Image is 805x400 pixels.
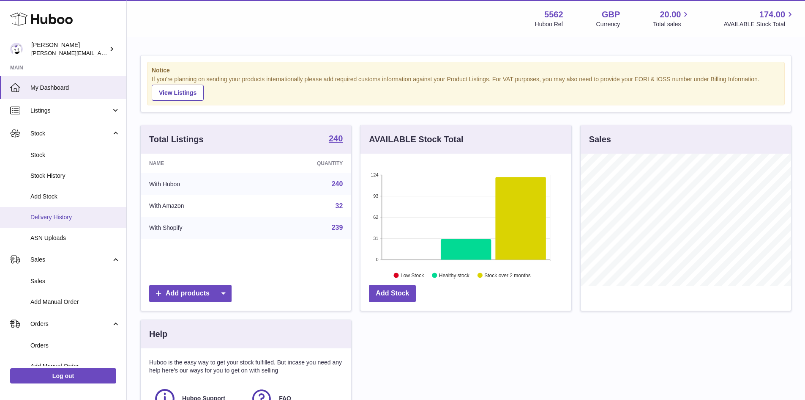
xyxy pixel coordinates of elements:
strong: Notice [152,66,780,74]
a: 32 [336,202,343,210]
a: 239 [332,224,343,231]
h3: Total Listings [149,134,204,145]
text: 31 [374,236,379,241]
span: Stock [30,130,111,138]
span: 20.00 [660,9,681,20]
span: 174.00 [759,9,785,20]
span: Add Manual Order [30,298,120,306]
h3: Help [149,328,167,340]
span: My Dashboard [30,84,120,92]
span: Add Manual Order [30,362,120,370]
strong: GBP [602,9,620,20]
span: Sales [30,256,111,264]
a: Add products [149,285,232,302]
span: Stock [30,151,120,159]
span: Stock History [30,172,120,180]
span: Orders [30,342,120,350]
text: Low Stock [401,272,424,278]
span: ASN Uploads [30,234,120,242]
strong: 240 [329,134,343,143]
strong: 5562 [544,9,563,20]
td: With Amazon [141,195,256,217]
a: 20.00 Total sales [653,9,690,28]
text: 0 [376,257,379,262]
span: Listings [30,107,111,115]
div: Huboo Ref [535,20,563,28]
th: Name [141,154,256,173]
p: Huboo is the easy way to get your stock fulfilled. But incase you need any help here's our ways f... [149,359,343,375]
text: Stock over 2 months [485,272,531,278]
div: If you're planning on sending your products internationally please add required customs informati... [152,75,780,101]
h3: Sales [589,134,611,145]
a: Log out [10,368,116,383]
h3: AVAILABLE Stock Total [369,134,463,145]
span: Add Stock [30,193,120,201]
text: 124 [371,172,378,177]
span: Delivery History [30,213,120,221]
td: With Shopify [141,217,256,239]
span: AVAILABLE Stock Total [723,20,795,28]
text: 93 [374,193,379,199]
a: View Listings [152,85,204,101]
td: With Huboo [141,173,256,195]
th: Quantity [256,154,352,173]
a: 174.00 AVAILABLE Stock Total [723,9,795,28]
text: Healthy stock [439,272,470,278]
span: Sales [30,277,120,285]
img: ketan@vasanticosmetics.com [10,43,23,55]
a: 240 [329,134,343,144]
a: 240 [332,180,343,188]
div: Currency [596,20,620,28]
text: 62 [374,215,379,220]
span: Orders [30,320,111,328]
a: Add Stock [369,285,416,302]
span: [PERSON_NAME][EMAIL_ADDRESS][DOMAIN_NAME] [31,50,169,56]
div: [PERSON_NAME] [31,41,107,57]
span: Total sales [653,20,690,28]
